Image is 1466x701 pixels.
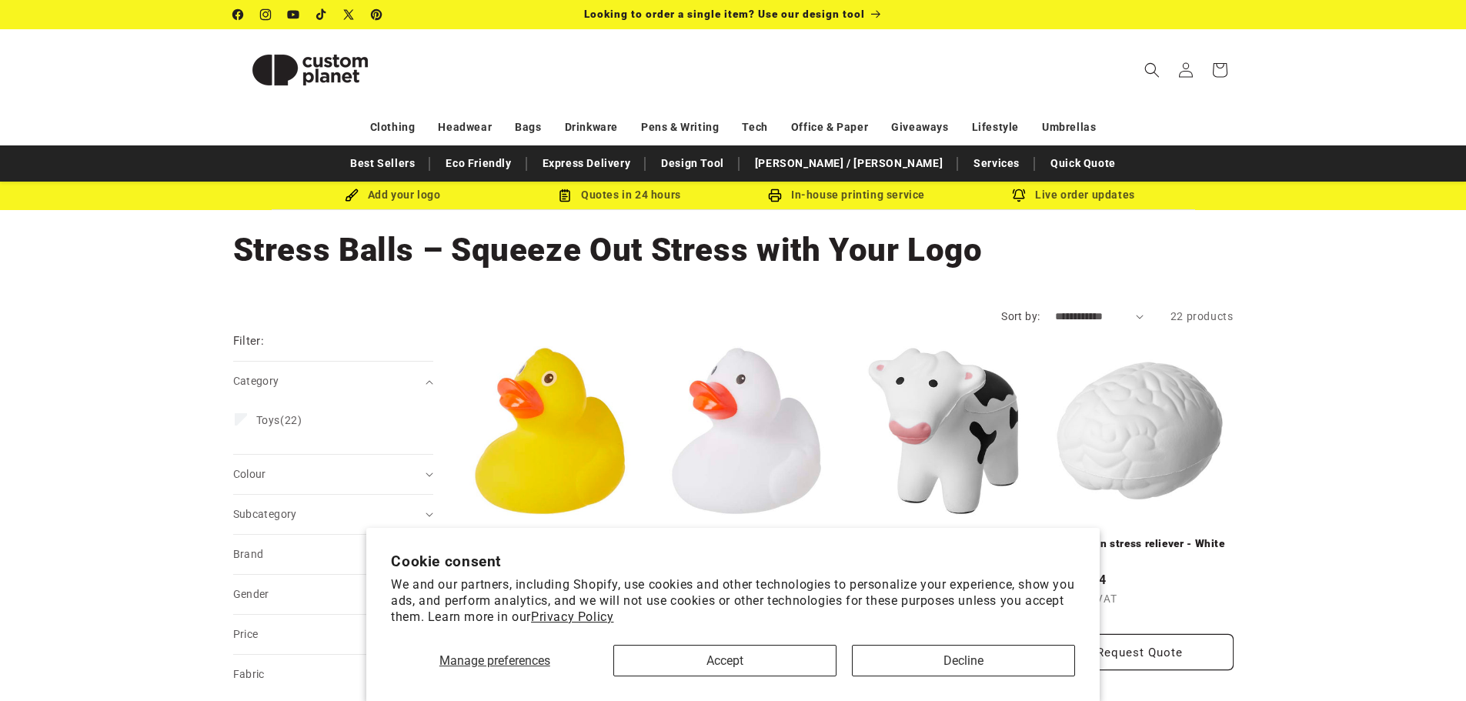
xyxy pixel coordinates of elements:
[852,645,1075,676] button: Decline
[1042,114,1096,141] a: Umbrellas
[342,150,422,177] a: Best Sellers
[1389,627,1466,701] iframe: Chat Widget
[535,150,639,177] a: Express Delivery
[1046,634,1234,670] button: Request Quote
[1043,150,1124,177] a: Quick Quote
[506,185,733,205] div: Quotes in 24 hours
[233,668,265,680] span: Fabric
[233,35,387,105] img: Custom Planet
[558,189,572,202] img: Order Updates Icon
[279,185,506,205] div: Add your logo
[370,114,416,141] a: Clothing
[768,189,782,202] img: In-house printing
[438,150,519,177] a: Eco Friendly
[233,455,433,494] summary: Colour (0 selected)
[613,645,837,676] button: Accept
[233,548,264,560] span: Brand
[791,114,868,141] a: Office & Paper
[233,615,433,654] summary: Price
[584,8,865,20] span: Looking to order a single item? Use our design tool
[345,189,359,202] img: Brush Icon
[233,588,269,600] span: Gender
[1170,310,1234,322] span: 22 products
[641,114,719,141] a: Pens & Writing
[1046,537,1234,551] a: Barrie brain stress reliever - White
[960,185,1187,205] div: Live order updates
[256,413,302,427] span: (22)
[233,535,433,574] summary: Brand (0 selected)
[391,552,1075,570] h2: Cookie consent
[1135,53,1169,87] summary: Search
[1012,189,1026,202] img: Order updates
[391,645,598,676] button: Manage preferences
[233,375,279,387] span: Category
[438,114,492,141] a: Headwear
[227,29,392,110] a: Custom Planet
[891,114,948,141] a: Giveaways
[233,332,265,350] h2: Filter:
[233,575,433,614] summary: Gender (0 selected)
[233,229,1234,271] h1: Stress Balls – Squeeze Out Stress with Your Logo
[565,114,618,141] a: Drinkware
[966,150,1027,177] a: Services
[233,655,433,694] summary: Fabric (0 selected)
[531,609,613,624] a: Privacy Policy
[733,185,960,205] div: In-house printing service
[515,114,541,141] a: Bags
[747,150,950,177] a: [PERSON_NAME] / [PERSON_NAME]
[233,468,266,480] span: Colour
[972,114,1019,141] a: Lifestyle
[233,508,297,520] span: Subcategory
[233,495,433,534] summary: Subcategory (0 selected)
[742,114,767,141] a: Tech
[233,362,433,401] summary: Category (0 selected)
[439,653,550,668] span: Manage preferences
[1001,310,1040,322] label: Sort by:
[233,628,259,640] span: Price
[653,150,732,177] a: Design Tool
[256,414,280,426] span: Toys
[391,577,1075,625] p: We and our partners, including Shopify, use cookies and other technologies to personalize your ex...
